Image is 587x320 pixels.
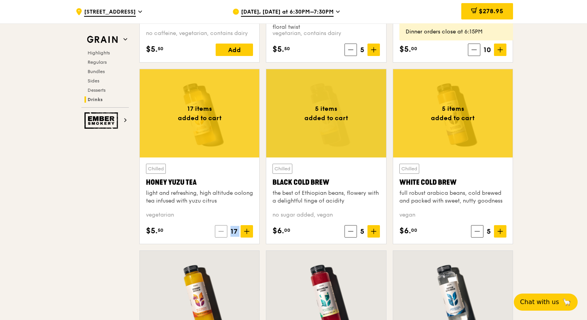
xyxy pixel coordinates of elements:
span: $278.95 [479,7,503,15]
span: Drinks [88,97,103,102]
span: $6. [399,225,411,237]
div: White Cold Brew [399,177,506,188]
div: full robust arabica beans, cold brewed and packed with sweet, nutty goodness [399,189,506,205]
span: $5. [146,225,158,237]
span: Regulars [88,59,107,65]
div: Chilled [146,164,166,174]
span: 🦙 [562,297,571,307]
button: Chat with us🦙 [514,294,578,311]
span: 17 [227,226,241,237]
div: vegetarian [146,211,253,219]
span: $5. [272,44,284,55]
span: 00 [411,227,417,233]
span: 50 [158,227,163,233]
span: 5 [357,44,367,55]
span: 00 [284,227,290,233]
img: Ember Smokery web logo [84,112,120,129]
span: Chat with us [520,297,559,307]
span: 50 [284,45,290,52]
div: Add [216,44,253,56]
div: Chilled [399,164,419,174]
span: [STREET_ADDRESS] [84,8,136,17]
div: the best of Ethiopian beans, flowery with a delightful tinge of acidity [272,189,380,205]
span: Bundles [88,69,105,74]
div: light and refreshing, high altitude oolong tea infused with yuzu citrus [146,189,253,205]
img: Grain web logo [84,33,120,47]
span: 50 [158,45,163,52]
div: vegetarian, contains dairy [272,30,380,37]
span: 5 [483,226,494,237]
div: Honey Yuzu Tea [146,177,253,188]
span: 5 [357,226,367,237]
div: Dinner orders close at 6:15PM [406,28,507,36]
div: no sugar added, vegan [272,211,380,219]
div: vegan [399,211,506,219]
span: [DATE], [DATE] at 6:30PM–7:30PM [241,8,334,17]
div: Chilled [272,164,292,174]
span: $6. [272,225,284,237]
span: Desserts [88,87,105,93]
span: $5. [146,44,158,55]
span: Sides [88,78,99,84]
span: Highlights [88,50,110,56]
div: no caffeine, vegetarian, contains dairy [146,30,253,37]
div: Black Cold Brew [272,177,380,188]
